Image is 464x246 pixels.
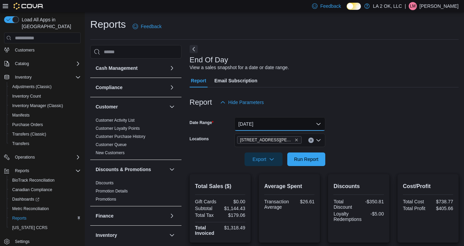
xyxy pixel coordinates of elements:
div: Subtotal [195,206,219,211]
span: Operations [12,153,81,161]
button: Customers [1,45,83,55]
span: Report [191,74,206,87]
span: Reports [9,214,81,222]
span: 3701 N. MacArthur Blvd [237,136,302,144]
button: Transfers (Classic) [7,129,83,139]
span: Customer Purchase History [96,134,146,139]
strong: Total Invoiced [195,225,214,236]
button: Remove 3701 N. MacArthur Blvd from selection in this group [294,138,298,142]
span: Catalog [15,61,29,66]
h1: Reports [90,18,126,31]
span: Inventory Manager (Classic) [9,102,81,110]
button: Discounts & Promotions [96,166,167,173]
label: Locations [190,136,209,142]
div: $1,144.43 [221,206,245,211]
button: Finance [96,212,167,219]
a: Dashboards [9,195,42,203]
div: $0.00 [221,199,245,204]
span: Discounts [96,180,114,186]
h3: Customer [96,103,118,110]
span: Purchase Orders [9,121,81,129]
img: Cova [14,3,44,9]
h2: Cost/Profit [403,182,453,190]
div: Discounts & Promotions [90,179,181,206]
a: Customer Activity List [96,118,135,123]
button: Export [245,152,283,166]
span: Customers [15,47,35,53]
h3: Compliance [96,84,122,91]
button: Customer [168,103,176,111]
div: Loyalty Redemptions [333,211,362,222]
div: Total Profit [403,206,427,211]
a: Manifests [9,111,32,119]
a: Metrc Reconciliation [9,205,52,213]
div: $1,318.49 [221,225,245,230]
span: Transfers (Classic) [12,131,46,137]
div: -$5.00 [364,211,384,217]
span: New Customers [96,150,124,156]
span: Canadian Compliance [12,187,52,192]
span: Metrc Reconciliation [12,206,49,211]
span: Inventory [12,73,81,81]
button: Adjustments (Classic) [7,82,83,91]
button: Customer [96,103,167,110]
button: [US_STATE] CCRS [7,223,83,232]
span: Promotion Details [96,188,128,194]
button: Open list of options [316,138,321,143]
label: Date Range [190,120,214,125]
h3: Finance [96,212,114,219]
span: Customer Queue [96,142,127,147]
div: Gift Cards [195,199,219,204]
span: Adjustments (Classic) [9,83,81,91]
div: $26.61 [292,199,315,204]
button: Catalog [1,59,83,68]
span: Feedback [141,23,161,30]
div: $738.77 [429,199,453,204]
button: Manifests [7,110,83,120]
button: Reports [1,166,83,176]
span: Load All Apps in [GEOGRAPHIC_DATA] [19,16,81,30]
div: Total Cost [403,199,427,204]
span: Customers [12,46,81,54]
a: Feedback [130,20,164,33]
button: BioTrack Reconciliation [7,176,83,185]
a: Inventory Count [9,92,44,100]
button: Compliance [168,83,176,91]
span: Dashboards [9,195,81,203]
span: BioTrack Reconciliation [9,176,81,184]
a: Adjustments (Classic) [9,83,54,91]
span: Customer Loyalty Points [96,126,140,131]
a: Reports [9,214,29,222]
div: View a sales snapshot for a date or date range. [190,64,289,71]
a: Settings [12,238,32,246]
h3: Inventory [96,232,117,239]
span: Metrc Reconciliation [9,205,81,213]
span: Reports [12,216,26,221]
div: Total Discount [333,199,357,210]
button: [DATE] [234,117,325,131]
span: Dashboards [12,197,39,202]
span: Reports [12,167,81,175]
a: Promotion Details [96,189,128,193]
span: Inventory [15,75,32,80]
span: [US_STATE] CCRS [12,225,47,230]
span: BioTrack Reconciliation [12,178,55,183]
div: -$350.81 [360,199,384,204]
span: Email Subscription [214,74,257,87]
a: Promotions [96,197,116,202]
button: Inventory Count [7,91,83,101]
button: Reports [7,213,83,223]
button: Inventory [12,73,34,81]
h3: Report [190,98,212,106]
button: Run Report [287,152,325,166]
span: Manifests [9,111,81,119]
span: Manifests [12,112,30,118]
h3: Cash Management [96,65,138,71]
div: $179.06 [221,212,245,218]
button: Inventory [1,73,83,82]
span: LM [410,2,416,10]
a: Customers [12,46,37,54]
button: Reports [12,167,32,175]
